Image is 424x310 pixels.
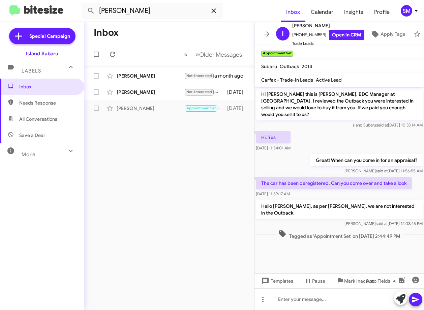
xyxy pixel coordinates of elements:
span: Trade Leads [292,40,364,47]
a: Inbox [281,2,305,22]
a: Calendar [305,2,339,22]
p: The car has been deregistered. Can you come over and take a look [256,177,412,189]
button: SM [395,5,417,17]
p: Hi. Yes [256,131,291,143]
div: Hi [PERSON_NAME]! It's [PERSON_NAME] at [GEOGRAPHIC_DATA]. Saw you've been in touch with our staf... [184,104,227,112]
p: Hello [PERSON_NAME], as per [PERSON_NAME], we are not interested in the Outback. [256,200,423,219]
span: Inbox [19,83,77,90]
div: [DATE] [227,105,249,112]
span: All Conversations [19,116,57,122]
span: [PERSON_NAME] [DATE] 12:03:45 PM [344,221,423,226]
h1: Inbox [94,27,119,38]
span: Mark Inactive [344,275,374,287]
span: 2014 [302,63,312,69]
a: Insights [339,2,369,22]
span: Auto Fields [366,275,398,287]
span: Outback [280,63,299,69]
span: Special Campaign [29,33,70,39]
div: [PERSON_NAME] [117,89,184,95]
span: Older Messages [199,51,242,58]
span: [DATE] 11:54:01 AM [256,145,291,150]
p: Great! When can you come in for an appraisal? [310,154,423,166]
small: Appointment Set [261,51,293,57]
nav: Page navigation example [180,48,246,61]
span: Pause [312,275,325,287]
span: Island Subaru [DATE] 10:33:14 AM [352,122,423,128]
span: Needs Response [19,100,77,106]
span: Save a Deal [19,132,44,139]
span: [PERSON_NAME] [292,22,364,30]
span: Not-Interested [186,74,212,78]
span: Apply Tags [381,28,405,40]
span: Tagged as 'Appointment Set' on [DATE] 2:44:49 PM [276,230,403,239]
span: said at [376,221,388,226]
div: SM [401,5,412,17]
div: [PERSON_NAME] [117,105,184,112]
div: Island Subaru [26,50,58,57]
span: Active Lead [316,77,342,83]
button: Templates [254,275,299,287]
span: Appointment Set [186,106,216,110]
span: said at [376,168,388,173]
div: a month ago [214,73,249,79]
div: [DATE] [227,89,249,95]
button: Mark Inactive [331,275,379,287]
a: Special Campaign [9,28,75,44]
button: Pause [299,275,331,287]
button: Apply Tags [364,28,411,40]
button: Auto Fields [361,275,404,287]
span: » [195,50,199,59]
button: Previous [180,48,192,61]
p: Hi [PERSON_NAME] this is [PERSON_NAME], BDC Manager at [GEOGRAPHIC_DATA]. I reviewed the Outback ... [256,88,423,120]
span: I [282,28,284,39]
a: Open in CRM [329,30,364,40]
span: Not-Interested [186,90,212,94]
span: [DATE] 11:59:17 AM [256,191,290,196]
input: Search [82,3,223,19]
span: « [184,50,188,59]
button: Next [191,48,246,61]
span: [PHONE_NUMBER] [292,30,364,40]
div: No [184,72,214,80]
div: I do not have vehicles for sale now. Sorry. [184,88,227,96]
div: [PERSON_NAME] [117,73,184,79]
a: Profile [369,2,395,22]
span: [PERSON_NAME] [DATE] 11:56:55 AM [344,168,423,173]
span: Carfax - Trade-In Leads [261,77,313,83]
span: Subaru [261,63,277,69]
span: More [22,151,35,158]
span: Labels [22,68,41,74]
span: Templates [260,275,293,287]
span: said at [376,122,388,128]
